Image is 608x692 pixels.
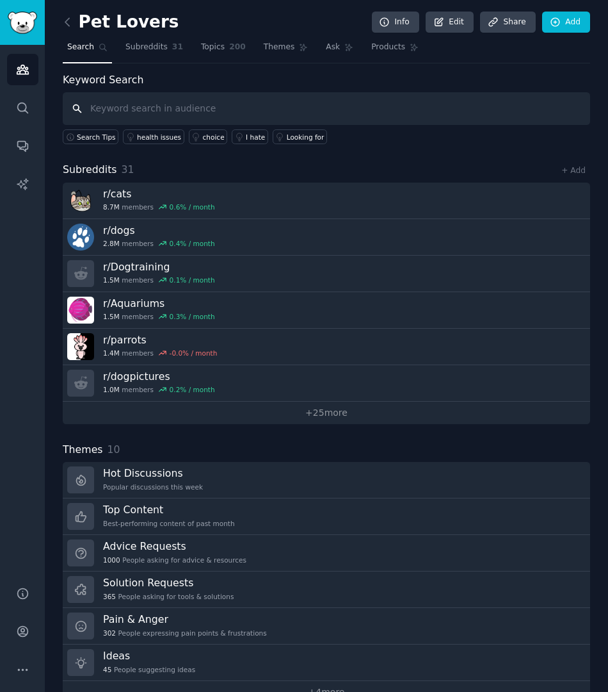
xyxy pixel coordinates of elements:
[63,183,590,219] a: r/cats8.7Mmembers0.6% / month
[170,202,215,211] div: 0.6 % / month
[203,133,225,142] div: choice
[121,37,188,63] a: Subreddits31
[63,292,590,329] a: r/Aquariums1.5Mmembers0.3% / month
[67,224,94,251] img: dogs
[103,276,120,284] span: 1.5M
[103,665,195,674] div: People suggesting ideas
[103,592,234,601] div: People asking for tools & solutions
[123,129,184,144] a: health issues
[63,37,112,63] a: Search
[103,519,235,528] div: Best-performing content of past month
[189,129,228,144] a: choice
[196,37,250,63] a: Topics200
[170,349,218,358] div: -0.0 % / month
[103,187,215,201] h3: r/ cats
[372,12,419,33] a: Info
[326,42,340,53] span: Ask
[232,129,268,144] a: I hate
[63,572,590,608] a: Solution Requests365People asking for tools & solutions
[371,42,405,53] span: Products
[103,312,215,321] div: members
[103,649,195,663] h3: Ideas
[103,629,116,638] span: 302
[103,385,120,394] span: 1.0M
[273,129,327,144] a: Looking for
[259,37,313,63] a: Themes
[103,333,217,347] h3: r/ parrots
[125,42,168,53] span: Subreddits
[103,466,203,480] h3: Hot Discussions
[63,365,590,402] a: r/dogpictures1.0Mmembers0.2% / month
[67,42,94,53] span: Search
[103,239,215,248] div: members
[426,12,474,33] a: Edit
[103,613,267,626] h3: Pain & Anger
[103,576,234,589] h3: Solution Requests
[8,12,37,34] img: GummySearch logo
[103,540,246,553] h3: Advice Requests
[264,42,295,53] span: Themes
[103,556,246,564] div: People asking for advice & resources
[561,166,586,175] a: + Add
[103,202,215,211] div: members
[103,239,120,248] span: 2.8M
[63,74,143,86] label: Keyword Search
[103,202,120,211] span: 8.7M
[67,297,94,324] img: Aquariums
[172,42,183,53] span: 31
[170,239,215,248] div: 0.4 % / month
[170,312,215,321] div: 0.3 % / month
[170,385,215,394] div: 0.2 % / month
[63,256,590,292] a: r/Dogtraining1.5Mmembers0.1% / month
[103,312,120,321] span: 1.5M
[103,260,215,274] h3: r/ Dogtraining
[103,629,267,638] div: People expressing pain points & frustrations
[67,187,94,214] img: cats
[103,385,215,394] div: members
[77,133,116,142] span: Search Tips
[103,224,215,237] h3: r/ dogs
[103,349,217,358] div: members
[63,442,103,458] span: Themes
[103,503,235,516] h3: Top Content
[103,592,116,601] span: 365
[246,133,265,142] div: I hate
[137,133,181,142] div: health issues
[367,37,423,63] a: Products
[201,42,225,53] span: Topics
[63,162,117,178] span: Subreddits
[63,129,118,144] button: Search Tips
[108,443,120,456] span: 10
[63,12,179,33] h2: Pet Lovers
[287,133,324,142] div: Looking for
[480,12,535,33] a: Share
[63,608,590,645] a: Pain & Anger302People expressing pain points & frustrations
[63,219,590,256] a: r/dogs2.8Mmembers0.4% / month
[63,92,590,125] input: Keyword search in audience
[321,37,358,63] a: Ask
[229,42,246,53] span: 200
[103,665,111,674] span: 45
[103,556,120,564] span: 1000
[122,163,134,176] span: 31
[170,276,215,284] div: 0.1 % / month
[63,402,590,424] a: +25more
[67,333,94,360] img: parrots
[542,12,590,33] a: Add
[63,645,590,681] a: Ideas45People suggesting ideas
[63,535,590,572] a: Advice Requests1000People asking for advice & resources
[63,498,590,535] a: Top ContentBest-performing content of past month
[103,482,203,491] div: Popular discussions this week
[103,276,215,284] div: members
[103,349,120,358] span: 1.4M
[103,297,215,310] h3: r/ Aquariums
[103,370,215,383] h3: r/ dogpictures
[63,462,590,498] a: Hot DiscussionsPopular discussions this week
[63,329,590,365] a: r/parrots1.4Mmembers-0.0% / month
